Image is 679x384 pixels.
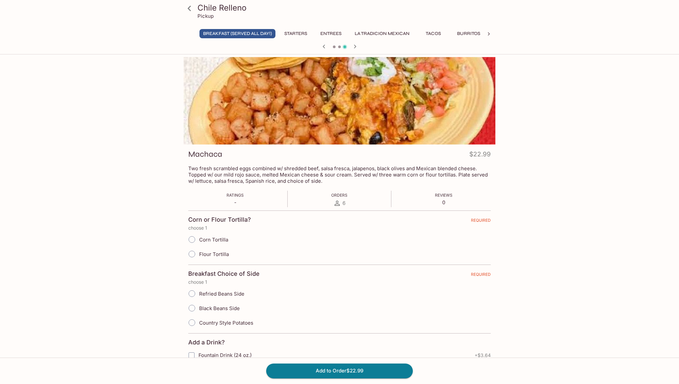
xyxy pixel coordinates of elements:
p: 0 [435,199,452,206]
button: Breakfast (Served ALL DAY!) [199,29,275,38]
span: Ratings [227,193,244,198]
p: Two fresh scrambled eggs combined w/ shredded beef, salsa fresca, jalapenos, black olives and Mex... [188,165,491,184]
p: choose 1 [188,225,491,231]
p: choose 1 [188,279,491,285]
p: - [227,199,244,206]
span: REQUIRED [471,272,491,279]
span: Country Style Potatoes [199,320,253,326]
span: Corn Tortilla [199,237,228,243]
h4: Corn or Flour Tortilla? [188,216,251,223]
h3: Chile Relleno [197,3,493,13]
div: Machaca [184,57,495,144]
span: Black Beans Side [199,305,240,311]
h4: Breakfast Choice of Side [188,270,260,277]
span: Refried Beans Side [199,291,244,297]
button: Burritos [453,29,484,38]
span: REQUIRED [471,218,491,225]
h3: Machaca [188,149,222,159]
p: Pickup [197,13,214,19]
span: 6 [342,200,345,206]
span: + $3.64 [475,353,491,358]
span: Reviews [435,193,452,198]
span: Fountain Drink (24 oz.) [198,352,252,358]
span: Orders [331,193,347,198]
h4: Add a Drink? [188,339,225,346]
button: Starters [281,29,311,38]
button: Tacos [418,29,448,38]
button: Entrees [316,29,346,38]
button: La Tradicion Mexican [351,29,413,38]
span: Flour Tortilla [199,251,229,257]
button: Add to Order$22.99 [266,364,413,378]
h4: $22.99 [469,149,491,162]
